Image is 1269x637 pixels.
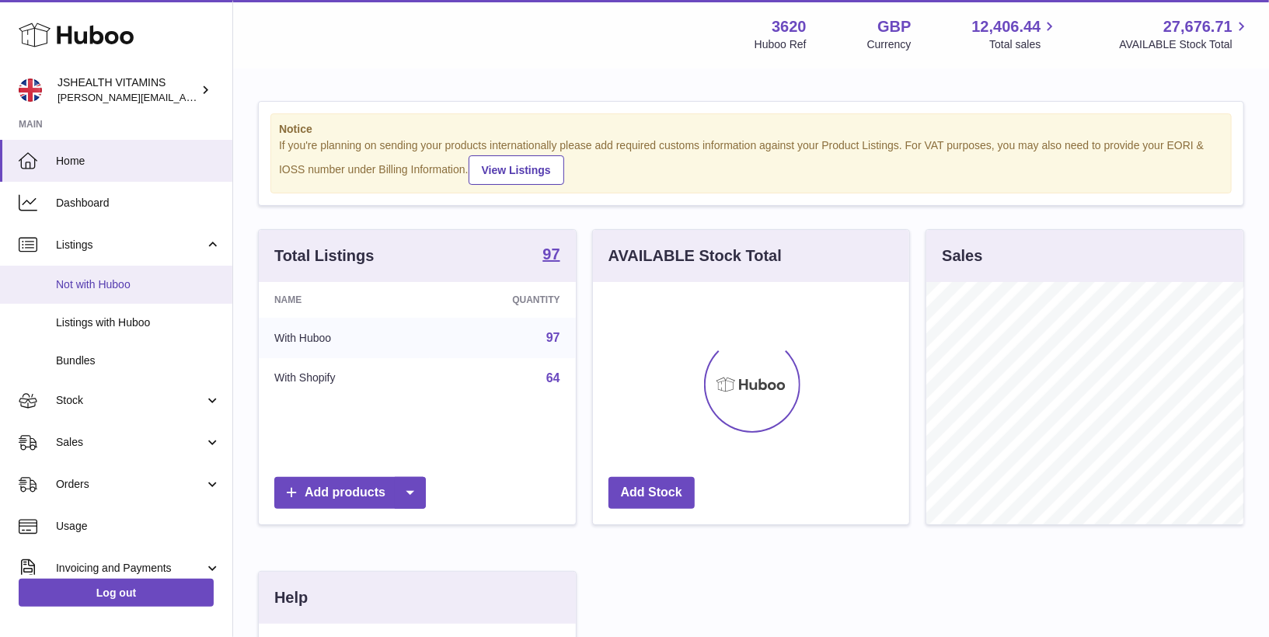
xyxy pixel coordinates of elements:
[56,393,204,408] span: Stock
[56,315,221,330] span: Listings with Huboo
[58,75,197,105] div: JSHEALTH VITAMINS
[58,91,312,103] span: [PERSON_NAME][EMAIL_ADDRESS][DOMAIN_NAME]
[971,16,1041,37] span: 12,406.44
[56,353,221,368] span: Bundles
[772,16,807,37] strong: 3620
[469,155,564,185] a: View Listings
[430,282,576,318] th: Quantity
[942,245,982,266] h3: Sales
[755,37,807,52] div: Huboo Ref
[259,318,430,358] td: With Huboo
[274,477,426,509] a: Add products
[542,246,560,265] a: 97
[971,16,1058,52] a: 12,406.44 Total sales
[56,435,204,450] span: Sales
[56,238,204,252] span: Listings
[1119,16,1250,52] a: 27,676.71 AVAILABLE Stock Total
[56,277,221,292] span: Not with Huboo
[1119,37,1250,52] span: AVAILABLE Stock Total
[546,331,560,344] a: 97
[56,196,221,211] span: Dashboard
[542,246,560,262] strong: 97
[259,358,430,399] td: With Shopify
[56,561,204,576] span: Invoicing and Payments
[608,245,782,266] h3: AVAILABLE Stock Total
[989,37,1058,52] span: Total sales
[1163,16,1232,37] span: 27,676.71
[259,282,430,318] th: Name
[56,477,204,492] span: Orders
[877,16,911,37] strong: GBP
[19,78,42,102] img: francesca@jshealthvitamins.com
[279,122,1223,137] strong: Notice
[546,371,560,385] a: 64
[19,579,214,607] a: Log out
[56,154,221,169] span: Home
[279,138,1223,185] div: If you're planning on sending your products internationally please add required customs informati...
[274,587,308,608] h3: Help
[56,519,221,534] span: Usage
[274,245,375,266] h3: Total Listings
[608,477,695,509] a: Add Stock
[867,37,912,52] div: Currency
